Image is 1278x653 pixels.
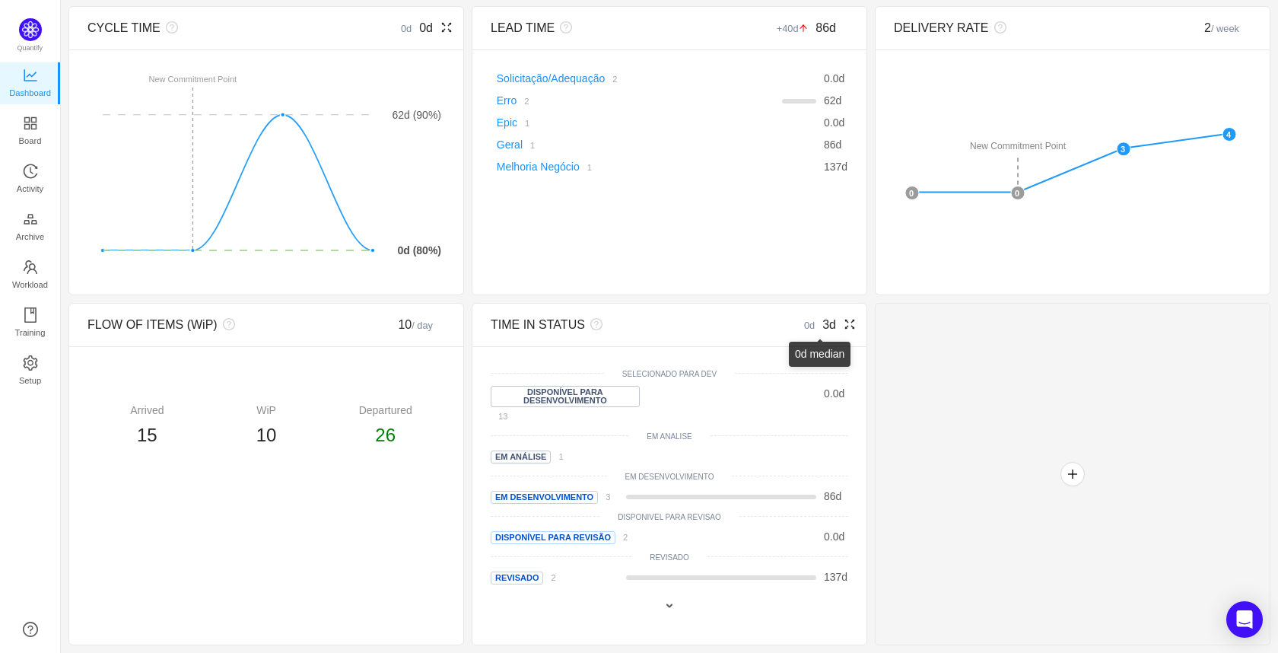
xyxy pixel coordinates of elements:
small: 13 [498,412,507,421]
i: icon: question-circle [585,318,602,330]
a: Epic [497,116,517,129]
span: CYCLE TIME [87,21,161,34]
i: icon: line-chart [23,68,38,83]
span: DISPONÍVEL PARA DESENVOLVIMENTO [491,386,640,407]
small: SELECIONADO PARA DEV [622,370,717,378]
span: 62 [824,94,836,107]
span: Dashboard [9,78,51,108]
a: 2 [517,94,529,107]
a: Training [23,308,38,339]
span: Em desenvolvimento [491,491,598,504]
i: icon: arrow-up [799,24,809,33]
div: DELIVERY RATE [894,19,1162,37]
small: 2 [524,97,529,106]
span: 0.0 [824,530,838,543]
i: icon: gold [23,212,38,227]
small: 1 [587,163,592,172]
span: Em análise [491,451,551,463]
button: icon: plus [1060,462,1085,486]
a: Board [23,116,38,147]
i: icon: fullscreen [433,21,453,33]
a: Dashboard [23,68,38,99]
span: 0d median [795,348,844,360]
small: EM ANALISE [647,432,691,441]
a: Melhoria Negócio [497,161,580,173]
i: icon: fullscreen [836,318,856,330]
small: EM DESENVOLVIMENTO [625,473,714,481]
small: 2 [623,533,628,542]
small: 2 [551,573,555,582]
span: Training [14,317,45,348]
i: icon: book [23,307,38,323]
span: Activity [17,174,43,204]
span: Disponível para revisão [491,531,615,544]
div: 10 [356,316,446,334]
span: 3d [822,318,836,331]
small: 1 [525,119,529,128]
a: 2 [543,571,555,583]
span: 137 [824,571,841,583]
span: LEAD TIME [491,21,555,34]
span: 86d [815,21,836,34]
span: Quantify [17,44,43,52]
img: Quantify [19,18,42,41]
i: icon: history [23,164,38,179]
a: Archive [23,212,38,243]
span: 0.0 [824,116,838,129]
span: d [824,116,844,129]
i: icon: setting [23,355,38,371]
span: 0d [419,21,433,34]
span: d [824,530,844,543]
small: 1 [558,452,563,461]
span: Workload [12,269,48,300]
span: 0.0 [824,387,838,400]
a: 1 [523,139,535,151]
span: 2 [1204,21,1239,34]
a: 3 [598,490,610,502]
a: 13 [491,409,507,422]
i: icon: question-circle [161,21,178,33]
a: 2 [615,530,628,543]
i: icon: question-circle [218,318,235,330]
i: icon: team [23,260,38,275]
i: icon: question-circle [555,21,572,33]
a: icon: question-circle [23,622,38,637]
span: d [824,571,847,583]
a: Setup [23,356,38,387]
a: Erro [497,94,517,107]
span: Setup [19,365,41,396]
span: 137 [824,161,841,173]
small: +40d [777,23,816,34]
span: Revisado [491,572,543,585]
span: d [824,94,841,107]
span: d [824,72,844,84]
div: Departured [326,403,445,419]
small: / week [1211,23,1239,34]
span: 10 [256,425,277,445]
div: WiP [207,403,326,419]
span: 0.0 [824,72,838,84]
a: 1 [517,116,529,129]
span: 86 [824,139,836,151]
small: 1 [530,141,535,150]
span: d [824,387,844,400]
small: 0d [401,23,419,34]
span: 86 [824,490,836,502]
div: New Commitment Point [967,136,1069,156]
a: 2 [605,72,617,84]
small: 2 [612,75,617,84]
small: 0d [804,320,822,331]
span: Archive [16,221,44,252]
a: Workload [23,260,38,291]
i: icon: appstore [23,116,38,131]
div: FLOW OF ITEMS (WiP) [87,316,356,334]
div: Arrived [87,403,207,419]
a: 1 [580,161,592,173]
span: d [824,490,841,502]
small: REVISADO [650,553,689,562]
small: / day [412,320,433,331]
span: 15 [137,425,157,445]
div: Open Intercom Messenger [1226,601,1263,638]
a: Solicitação/Adequação [497,72,605,84]
span: d [824,139,841,151]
